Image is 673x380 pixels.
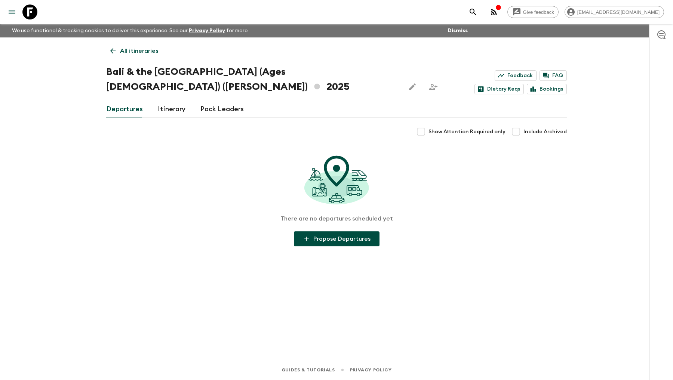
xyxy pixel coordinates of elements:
span: [EMAIL_ADDRESS][DOMAIN_NAME] [573,9,664,15]
button: menu [4,4,19,19]
span: Share this itinerary [426,79,441,94]
a: Privacy Policy [189,28,225,33]
a: Departures [106,100,143,118]
a: Privacy Policy [350,366,391,374]
p: All itineraries [120,46,158,55]
p: We use functional & tracking cookies to deliver this experience. See our for more. [9,24,252,37]
button: search adventures [465,4,480,19]
span: Show Attention Required only [428,128,505,136]
a: Itinerary [158,100,185,118]
a: Feedback [495,70,537,81]
h1: Bali & the [GEOGRAPHIC_DATA] (Ages [DEMOGRAPHIC_DATA]) ([PERSON_NAME]) 2025 [106,64,399,94]
button: Dismiss [446,25,470,36]
a: All itineraries [106,43,162,58]
span: Include Archived [523,128,567,136]
a: Bookings [527,84,567,94]
a: Give feedback [507,6,559,18]
button: Edit this itinerary [405,79,420,94]
a: Pack Leaders [200,100,244,118]
div: [EMAIL_ADDRESS][DOMAIN_NAME] [565,6,664,18]
a: Dietary Reqs [474,84,524,94]
span: Give feedback [519,9,558,15]
button: Propose Departures [294,231,379,246]
p: There are no departures scheduled yet [280,215,393,222]
a: Guides & Tutorials [282,366,335,374]
a: FAQ [540,70,567,81]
